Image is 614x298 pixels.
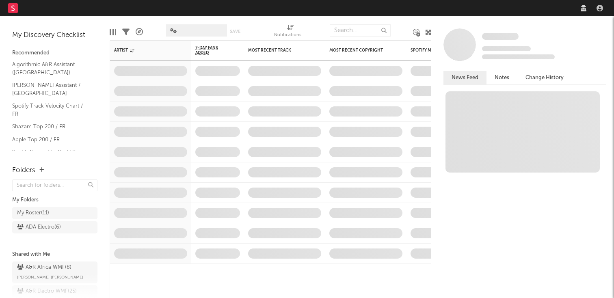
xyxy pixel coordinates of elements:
div: ADA Electro ( 6 ) [17,222,61,232]
div: Folders [12,166,35,175]
div: My Folders [12,195,97,205]
a: ADA Electro(6) [12,221,97,233]
a: Algorithmic A&R Assistant ([GEOGRAPHIC_DATA]) [12,60,89,77]
div: Notifications (Artist) [274,30,307,40]
span: Some Artist [482,33,519,40]
div: Most Recent Track [248,48,309,53]
button: Save [230,29,240,34]
div: Notifications (Artist) [274,20,307,44]
button: Change History [517,71,572,84]
div: A&R Pipeline [136,20,143,44]
a: Spotify Track Velocity Chart / FR [12,101,89,118]
span: 0 fans last week [482,54,555,59]
div: Filters [122,20,130,44]
div: Spotify Monthly Listeners [411,48,471,53]
a: [PERSON_NAME] Assistant / [GEOGRAPHIC_DATA] [12,81,89,97]
div: Recommended [12,48,97,58]
a: Apple Top 200 / FR [12,135,89,144]
a: Spotify Search Virality / FR [12,148,89,157]
input: Search for folders... [12,179,97,191]
a: Some Artist [482,32,519,41]
div: My Roster ( 11 ) [17,208,49,218]
input: Search... [330,24,391,37]
div: A&R Africa WMF ( 8 ) [17,263,71,272]
a: My Roster(11) [12,207,97,219]
span: [PERSON_NAME] [PERSON_NAME] [17,272,83,282]
span: Tracking Since: [DATE] [482,46,531,51]
div: Shared with Me [12,250,97,259]
a: A&R Africa WMF(8)[PERSON_NAME] [PERSON_NAME] [12,261,97,283]
button: News Feed [443,71,486,84]
div: Edit Columns [110,20,116,44]
button: Notes [486,71,517,84]
div: Artist [114,48,175,53]
span: 7-Day Fans Added [195,45,228,55]
a: Shazam Top 200 / FR [12,122,89,131]
div: Most Recent Copyright [329,48,390,53]
div: A&R Electro WMF ( 25 ) [17,287,77,296]
div: My Discovery Checklist [12,30,97,40]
